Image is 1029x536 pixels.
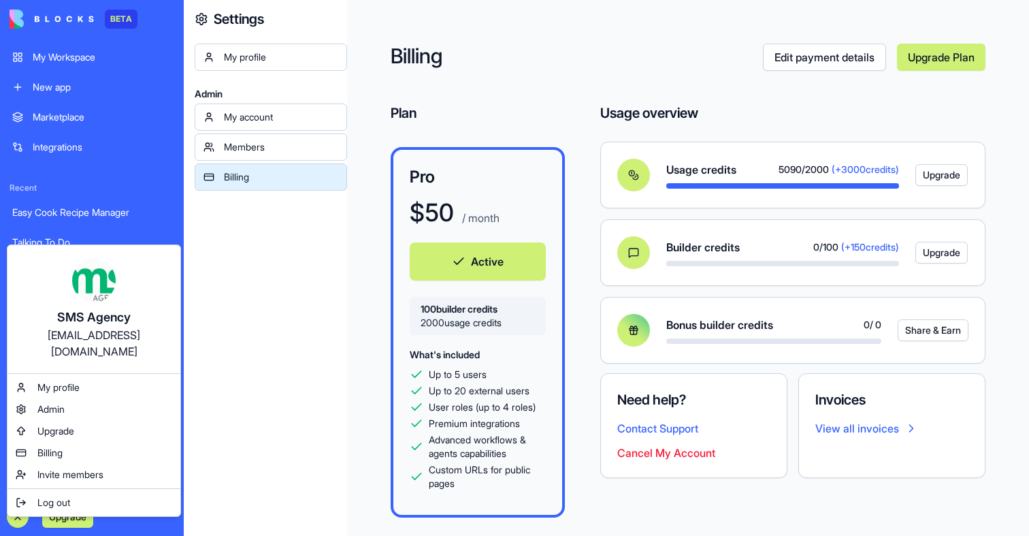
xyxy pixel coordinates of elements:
div: Easy Cook Recipe Manager [12,206,171,219]
span: Log out [37,496,70,509]
a: My profile [10,377,178,398]
a: Billing [10,442,178,464]
span: Recent [4,183,180,193]
a: SMS Agency[EMAIL_ADDRESS][DOMAIN_NAME] [10,248,178,371]
div: Talking To Do [12,236,171,249]
a: Invite members [10,464,178,486]
div: SMS Agency [21,308,167,327]
span: Upgrade [37,424,74,438]
span: Invite members [37,468,103,482]
img: logo_transparent_kimjut.jpg [72,259,116,302]
span: Billing [37,446,63,460]
a: Admin [10,398,178,420]
span: Admin [37,403,65,416]
div: [EMAIL_ADDRESS][DOMAIN_NAME] [21,327,167,360]
a: Upgrade [10,420,178,442]
span: My profile [37,381,80,394]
